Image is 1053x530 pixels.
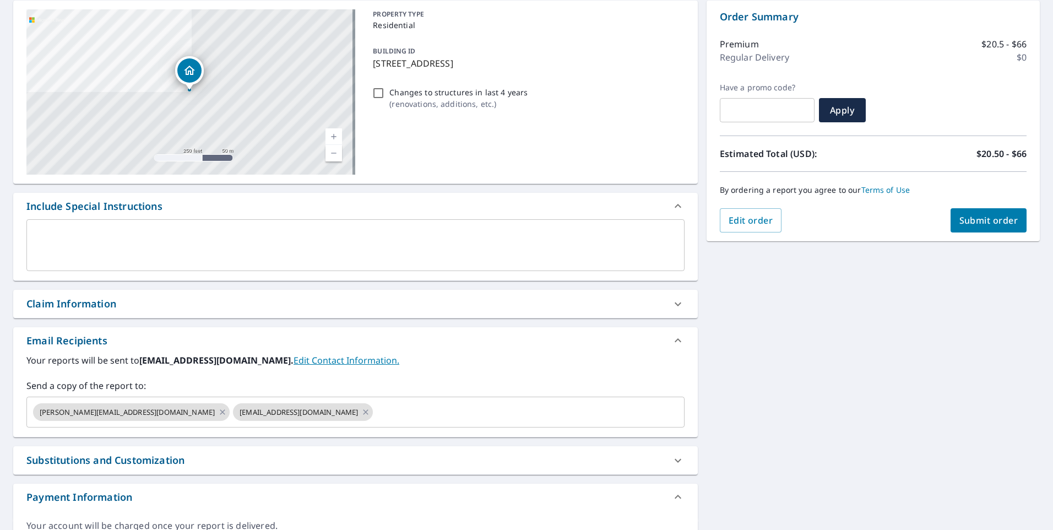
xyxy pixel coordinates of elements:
p: $0 [1017,51,1027,64]
b: [EMAIL_ADDRESS][DOMAIN_NAME]. [139,354,294,366]
a: EditContactInfo [294,354,399,366]
div: [PERSON_NAME][EMAIL_ADDRESS][DOMAIN_NAME] [33,403,230,421]
div: Substitutions and Customization [26,453,184,468]
span: [PERSON_NAME][EMAIL_ADDRESS][DOMAIN_NAME] [33,407,221,418]
button: Submit order [951,208,1027,232]
label: Have a promo code? [720,83,815,93]
p: Premium [720,37,759,51]
p: Residential [373,19,680,31]
p: BUILDING ID [373,46,415,56]
div: Include Special Instructions [13,193,698,219]
div: Claim Information [13,290,698,318]
span: [EMAIL_ADDRESS][DOMAIN_NAME] [233,407,365,418]
div: Payment Information [26,490,132,505]
span: Apply [828,104,857,116]
div: Dropped pin, building 1, Residential property, 502 W Pine St North Liberty, IN 46554 [175,56,204,90]
div: Substitutions and Customization [13,446,698,474]
div: Email Recipients [26,333,107,348]
p: Regular Delivery [720,51,789,64]
a: Current Level 17, Zoom In [325,128,342,145]
p: Estimated Total (USD): [720,147,873,160]
p: Order Summary [720,9,1027,24]
p: PROPERTY TYPE [373,9,680,19]
button: Apply [819,98,866,122]
div: Email Recipients [13,327,698,354]
div: Claim Information [26,296,116,311]
div: Payment Information [13,484,698,510]
div: [EMAIL_ADDRESS][DOMAIN_NAME] [233,403,373,421]
div: Include Special Instructions [26,199,162,214]
label: Send a copy of the report to: [26,379,685,392]
p: $20.5 - $66 [981,37,1027,51]
span: Submit order [959,214,1018,226]
button: Edit order [720,208,782,232]
p: ( renovations, additions, etc. ) [389,98,528,110]
a: Current Level 17, Zoom Out [325,145,342,161]
p: Changes to structures in last 4 years [389,86,528,98]
p: $20.50 - $66 [976,147,1027,160]
span: Edit order [729,214,773,226]
label: Your reports will be sent to [26,354,685,367]
a: Terms of Use [861,185,910,195]
p: By ordering a report you agree to our [720,185,1027,195]
p: [STREET_ADDRESS] [373,57,680,70]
